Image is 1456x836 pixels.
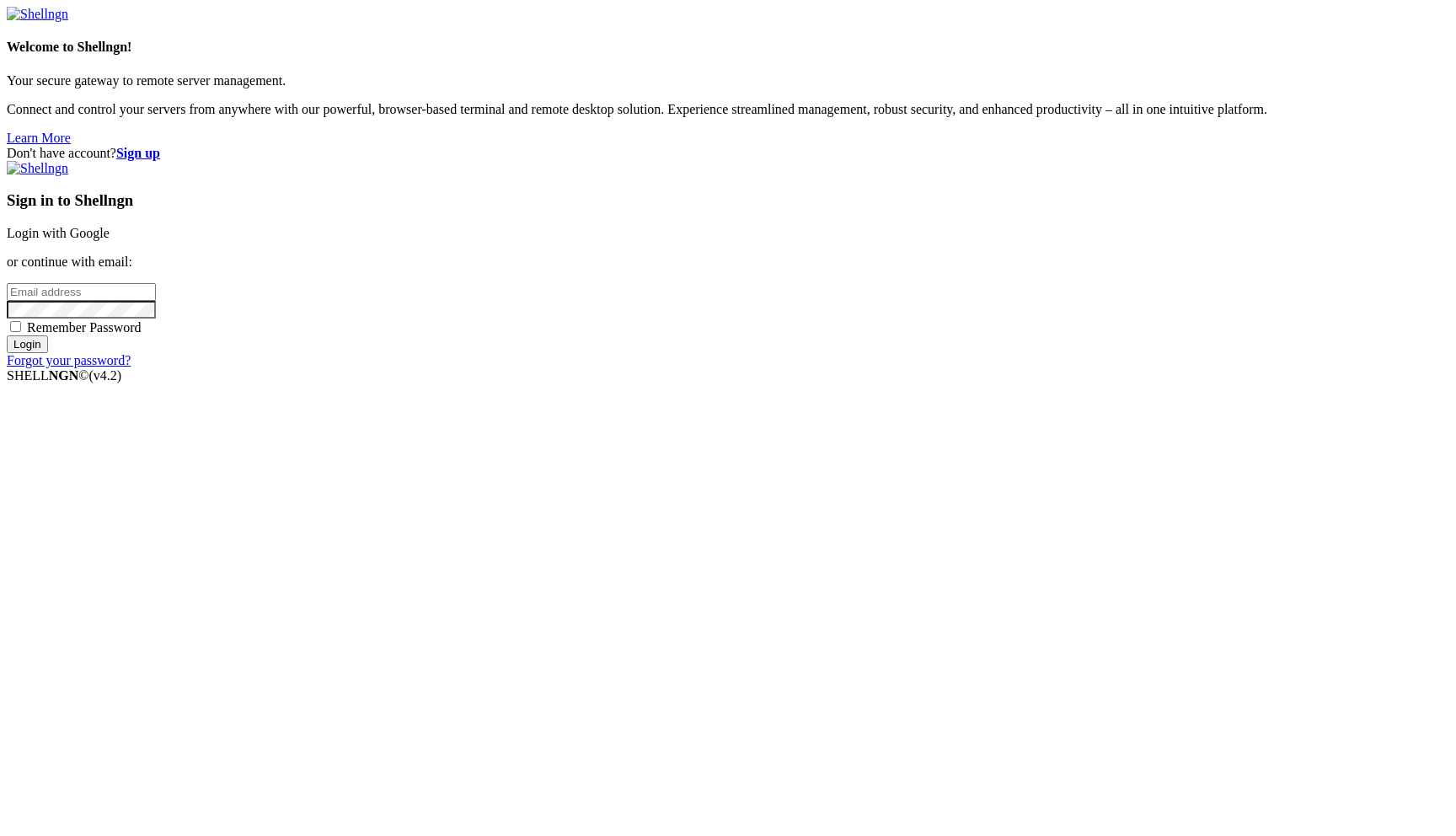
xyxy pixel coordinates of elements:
span: Remember Password [27,320,142,335]
input: Email address [7,283,156,301]
a: Learn More [7,131,71,145]
input: Login [7,335,48,353]
input: Remember Password [10,321,21,332]
b: NGN [49,368,79,383]
span: 4.2.0 [89,368,122,383]
p: or continue with email: [7,255,1449,270]
img: Shellngn [7,161,68,176]
img: Shellngn [7,7,68,22]
div: Don't have account? [7,146,1449,161]
p: Connect and control your servers from anywhere with our powerful, browser-based terminal and remo... [7,102,1449,117]
span: SHELL © [7,368,121,383]
h3: Sign in to Shellngn [7,191,1449,210]
h4: Welcome to Shellngn! [7,40,1449,55]
a: Forgot your password? [7,353,131,367]
p: Your secure gateway to remote server management. [7,73,1449,88]
a: Sign up [116,146,160,160]
a: Login with Google [7,226,110,240]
